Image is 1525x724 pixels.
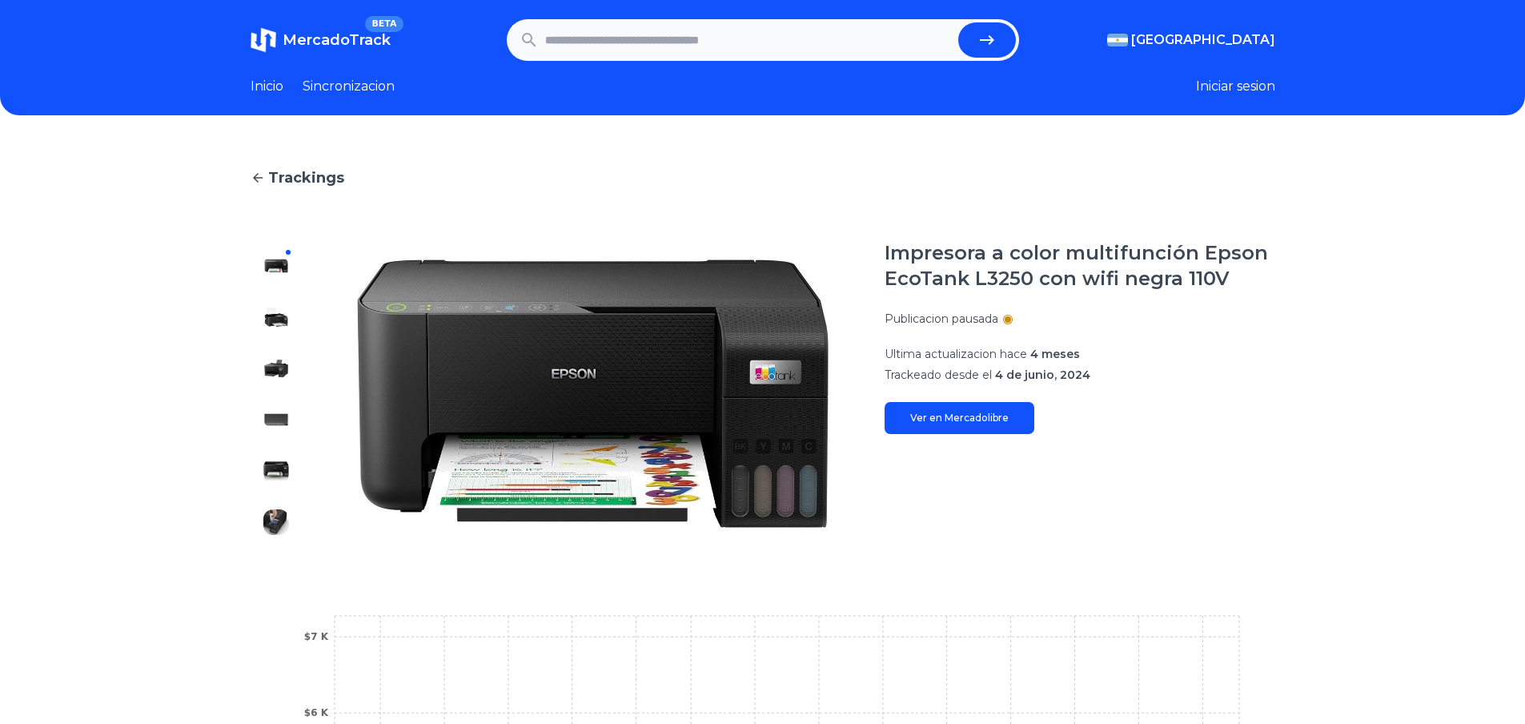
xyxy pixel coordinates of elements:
a: Ver en Mercadolibre [885,402,1034,434]
img: Argentina [1107,34,1128,46]
button: Iniciar sesion [1196,77,1275,96]
img: MercadoTrack [251,27,276,53]
button: [GEOGRAPHIC_DATA] [1107,30,1275,50]
span: [GEOGRAPHIC_DATA] [1131,30,1275,50]
span: BETA [365,16,403,32]
a: MercadoTrackBETA [251,27,391,53]
a: Sincronizacion [303,77,395,96]
img: Impresora a color multifunción Epson EcoTank L3250 con wifi negra 110V [263,458,289,484]
tspan: $6 K [303,707,328,718]
a: Inicio [251,77,283,96]
img: Impresora a color multifunción Epson EcoTank L3250 con wifi negra 110V [263,253,289,279]
h1: Impresora a color multifunción Epson EcoTank L3250 con wifi negra 110V [885,240,1275,292]
span: Trackeado desde el [885,368,992,382]
img: Impresora a color multifunción Epson EcoTank L3250 con wifi negra 110V [263,304,289,330]
img: Impresora a color multifunción Epson EcoTank L3250 con wifi negra 110V [263,356,289,381]
span: MercadoTrack [283,31,391,49]
span: 4 de junio, 2024 [995,368,1090,382]
a: Trackings [251,167,1275,189]
p: Publicacion pausada [885,311,998,327]
span: Ultima actualizacion hace [885,347,1027,361]
span: Trackings [268,167,344,189]
img: Impresora a color multifunción Epson EcoTank L3250 con wifi negra 110V [263,509,289,535]
tspan: $7 K [303,631,328,642]
span: 4 meses [1030,347,1080,361]
img: Impresora a color multifunción Epson EcoTank L3250 con wifi negra 110V [263,407,289,432]
img: Impresora a color multifunción Epson EcoTank L3250 con wifi negra 110V [334,240,853,548]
